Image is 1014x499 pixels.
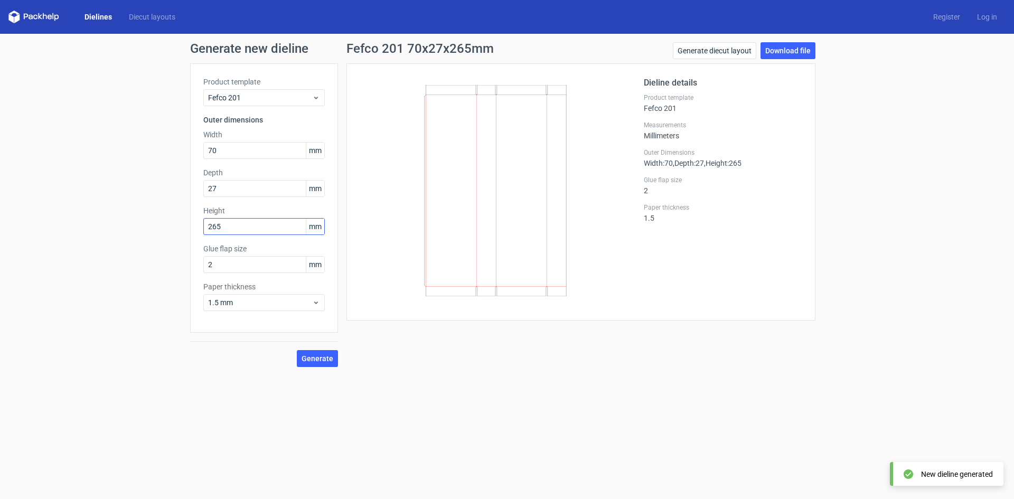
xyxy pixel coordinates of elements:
[208,92,312,103] span: Fefco 201
[760,42,815,59] a: Download file
[306,257,324,272] span: mm
[120,12,184,22] a: Diecut layouts
[306,143,324,158] span: mm
[644,159,673,167] span: Width : 70
[306,219,324,234] span: mm
[644,176,802,184] label: Glue flap size
[644,121,802,140] div: Millimeters
[190,42,824,55] h1: Generate new dieline
[644,203,802,222] div: 1.5
[203,77,325,87] label: Product template
[644,93,802,102] label: Product template
[673,159,704,167] span: , Depth : 27
[673,42,756,59] a: Generate diecut layout
[203,115,325,125] h3: Outer dimensions
[644,176,802,195] div: 2
[644,93,802,112] div: Fefco 201
[969,12,1006,22] a: Log in
[203,167,325,178] label: Depth
[644,148,802,157] label: Outer Dimensions
[925,12,969,22] a: Register
[203,281,325,292] label: Paper thickness
[297,350,338,367] button: Generate
[644,203,802,212] label: Paper thickness
[644,77,802,89] h2: Dieline details
[921,469,993,479] div: New dieline generated
[306,181,324,196] span: mm
[203,243,325,254] label: Glue flap size
[203,205,325,216] label: Height
[346,42,494,55] h1: Fefco 201 70x27x265mm
[704,159,741,167] span: , Height : 265
[203,129,325,140] label: Width
[302,355,333,362] span: Generate
[208,297,312,308] span: 1.5 mm
[644,121,802,129] label: Measurements
[76,12,120,22] a: Dielines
